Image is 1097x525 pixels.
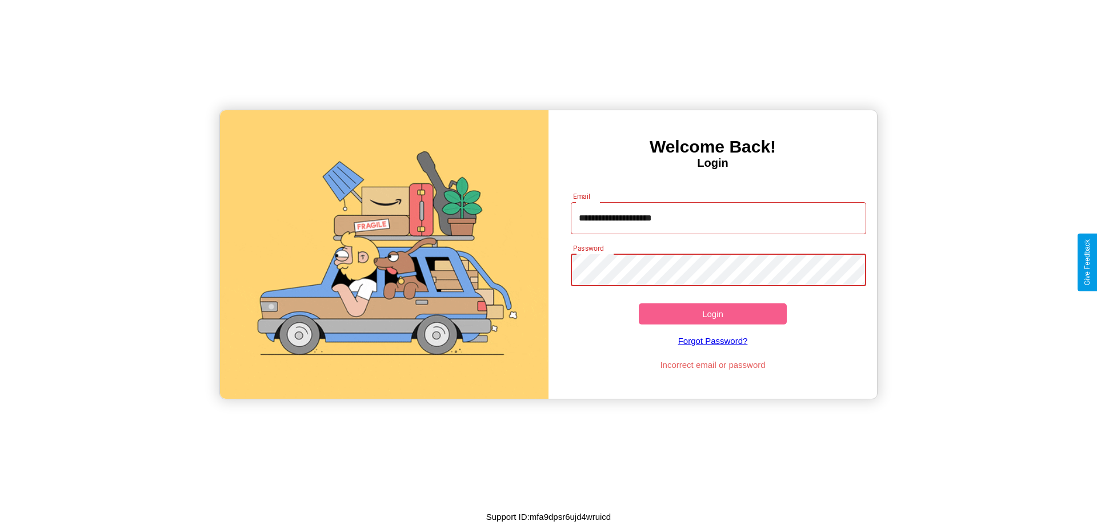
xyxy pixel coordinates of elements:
[548,137,877,157] h3: Welcome Back!
[565,357,861,372] p: Incorrect email or password
[486,509,611,524] p: Support ID: mfa9dpsr6ujd4wruicd
[1083,239,1091,286] div: Give Feedback
[565,324,861,357] a: Forgot Password?
[548,157,877,170] h4: Login
[639,303,787,324] button: Login
[573,243,603,253] label: Password
[573,191,591,201] label: Email
[220,110,548,399] img: gif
